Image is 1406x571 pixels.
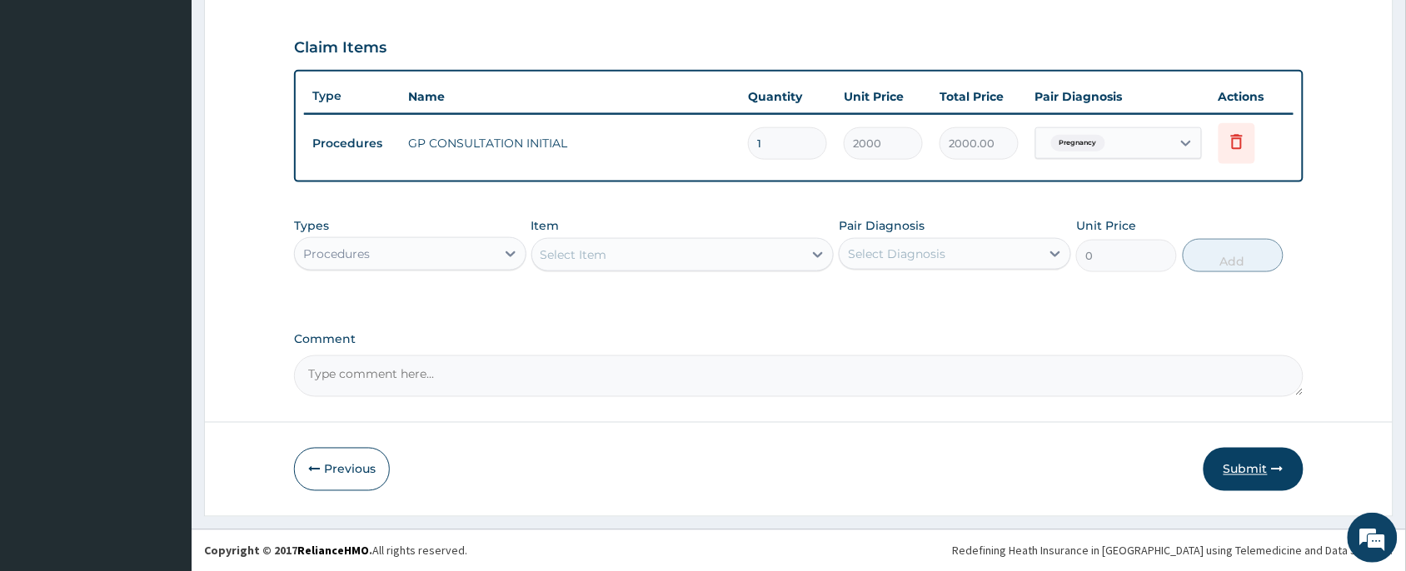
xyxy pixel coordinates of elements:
div: Redefining Heath Insurance in [GEOGRAPHIC_DATA] using Telemedicine and Data Science! [953,543,1394,559]
label: Types [294,219,329,233]
div: Select Item [541,246,607,263]
th: Pair Diagnosis [1027,80,1210,113]
label: Unit Price [1076,217,1136,234]
button: Add [1183,239,1284,272]
a: RelianceHMO [297,544,369,559]
th: Quantity [740,80,835,113]
div: Minimize live chat window [273,8,313,48]
strong: Copyright © 2017 . [204,544,372,559]
th: Actions [1210,80,1294,113]
button: Previous [294,448,390,491]
div: Select Diagnosis [848,246,945,262]
textarea: Type your message and hit 'Enter' [8,388,317,446]
td: GP CONSULTATION INITIAL [400,127,740,160]
span: We're online! [97,176,230,345]
label: Item [531,217,560,234]
img: d_794563401_company_1708531726252_794563401 [31,83,67,125]
h3: Claim Items [294,39,386,57]
div: Chat with us now [87,93,280,115]
th: Total Price [931,80,1027,113]
div: Procedures [303,246,370,262]
button: Submit [1204,448,1304,491]
th: Unit Price [835,80,931,113]
th: Type [304,81,400,112]
label: Comment [294,332,1304,346]
span: Pregnancy [1051,135,1105,151]
label: Pair Diagnosis [839,217,925,234]
th: Name [400,80,740,113]
td: Procedures [304,128,400,159]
